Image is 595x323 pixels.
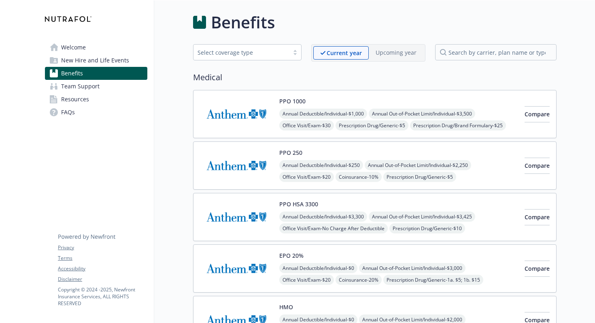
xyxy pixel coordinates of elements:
[359,263,465,273] span: Annual Out-of-Pocket Limit/Individual - $3,000
[200,200,273,234] img: Anthem Blue Cross carrier logo
[525,162,550,169] span: Compare
[61,106,75,119] span: FAQs
[279,200,318,208] button: PPO HSA 3300
[58,244,147,251] a: Privacy
[61,67,83,80] span: Benefits
[58,276,147,283] a: Disclaimer
[279,172,334,182] span: Office Visit/Exam - $20
[61,41,86,54] span: Welcome
[61,80,100,93] span: Team Support
[61,54,129,67] span: New Hire and Life Events
[45,106,147,119] a: FAQs
[327,49,362,57] p: Current year
[279,275,334,285] span: Office Visit/Exam - $20
[45,67,147,80] a: Benefits
[389,223,465,233] span: Prescription Drug/Generic - $10
[336,172,382,182] span: Coinsurance - 10%
[279,97,306,105] button: PPO 1000
[58,286,147,307] p: Copyright © 2024 - 2025 , Newfront Insurance Services, ALL RIGHTS RESERVED
[279,109,367,119] span: Annual Deductible/Individual - $1,000
[525,158,550,174] button: Compare
[336,275,382,285] span: Coinsurance - 20%
[58,255,147,262] a: Terms
[525,209,550,225] button: Compare
[279,160,363,170] span: Annual Deductible/Individual - $250
[279,223,388,233] span: Office Visit/Exam - No Charge After Deductible
[198,48,285,57] div: Select coverage type
[279,251,304,260] button: EPO 20%
[61,93,89,106] span: Resources
[200,97,273,131] img: Anthem Blue Cross carrier logo
[365,160,471,170] span: Annual Out-of-Pocket Limit/Individual - $2,250
[369,46,423,60] span: Upcoming year
[45,41,147,54] a: Welcome
[193,71,557,83] h2: Medical
[525,110,550,118] span: Compare
[211,10,275,34] h1: Benefits
[525,106,550,122] button: Compare
[369,212,475,222] span: Annual Out-of-Pocket Limit/Individual - $3,425
[200,148,273,183] img: Anthem Blue Cross carrier logo
[376,48,416,57] p: Upcoming year
[58,265,147,272] a: Accessibility
[336,120,408,130] span: Prescription Drug/Generic - $5
[279,303,293,311] button: HMO
[279,148,302,157] button: PPO 250
[279,212,367,222] span: Annual Deductible/Individual - $3,300
[435,44,557,60] input: search by carrier, plan name or type
[45,80,147,93] a: Team Support
[279,263,357,273] span: Annual Deductible/Individual - $0
[45,93,147,106] a: Resources
[525,213,550,221] span: Compare
[410,120,506,130] span: Prescription Drug/Brand Formulary - $25
[279,120,334,130] span: Office Visit/Exam - $30
[525,261,550,277] button: Compare
[45,54,147,67] a: New Hire and Life Events
[369,109,475,119] span: Annual Out-of-Pocket Limit/Individual - $3,500
[525,265,550,272] span: Compare
[383,172,456,182] span: Prescription Drug/Generic - $5
[200,251,273,286] img: Anthem Blue Cross carrier logo
[383,275,483,285] span: Prescription Drug/Generic - 1a. $5; 1b. $15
